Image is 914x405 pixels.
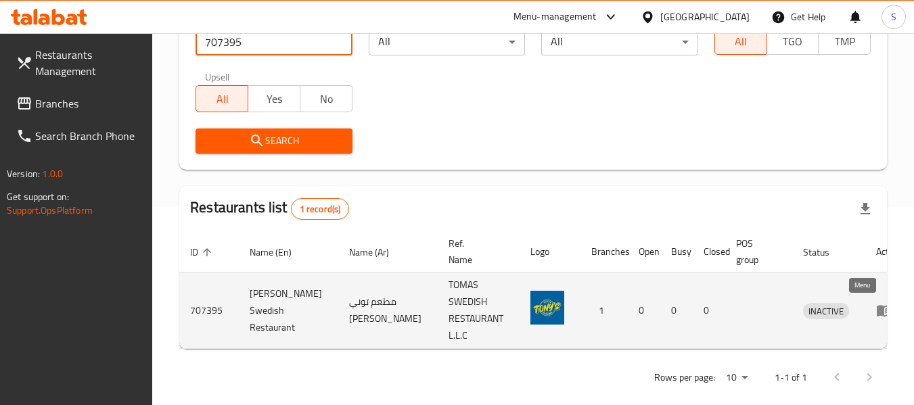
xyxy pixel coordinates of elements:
[693,231,725,272] th: Closed
[190,244,216,260] span: ID
[179,272,239,349] td: 707395
[849,193,882,225] div: Export file
[721,32,762,51] span: All
[865,231,912,272] th: Action
[541,28,698,55] div: All
[513,9,597,25] div: Menu-management
[7,201,93,219] a: Support.OpsPlatform
[530,291,564,325] img: Tony's Swedish Restaurant
[190,197,349,220] h2: Restaurants list
[35,47,142,79] span: Restaurants Management
[292,203,349,216] span: 1 record(s)
[721,368,753,388] div: Rows per page:
[196,28,352,55] input: Search for restaurant name or ID..
[35,128,142,144] span: Search Branch Phone
[300,85,352,112] button: No
[714,28,767,55] button: All
[254,89,295,109] span: Yes
[660,9,750,24] div: [GEOGRAPHIC_DATA]
[766,28,819,55] button: TGO
[580,231,628,272] th: Branches
[772,32,813,51] span: TGO
[205,72,230,81] label: Upsell
[891,9,896,24] span: S
[824,32,865,51] span: TMP
[660,272,693,349] td: 0
[349,244,407,260] span: Name (Ar)
[654,369,715,386] p: Rows per page:
[693,272,725,349] td: 0
[306,89,347,109] span: No
[206,133,341,149] span: Search
[5,39,153,87] a: Restaurants Management
[5,120,153,152] a: Search Branch Phone
[628,272,660,349] td: 0
[248,85,300,112] button: Yes
[803,304,849,319] span: INACTIVE
[42,165,63,183] span: 1.0.0
[818,28,871,55] button: TMP
[369,28,525,55] div: All
[338,272,438,349] td: مطعم توني [PERSON_NAME]
[196,128,352,153] button: Search
[7,188,69,206] span: Get support on:
[35,95,142,112] span: Branches
[438,272,520,349] td: TOMAS SWEDISH RESTAURANT L.L.C
[239,272,338,349] td: [PERSON_NAME] Swedish Restaurant
[803,244,847,260] span: Status
[7,165,40,183] span: Version:
[5,87,153,120] a: Branches
[660,231,693,272] th: Busy
[202,89,243,109] span: All
[736,235,776,268] span: POS group
[250,244,309,260] span: Name (En)
[580,272,628,349] td: 1
[775,369,807,386] p: 1-1 of 1
[196,85,248,112] button: All
[291,198,350,220] div: Total records count
[179,231,912,349] table: enhanced table
[520,231,580,272] th: Logo
[628,231,660,272] th: Open
[449,235,503,268] span: Ref. Name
